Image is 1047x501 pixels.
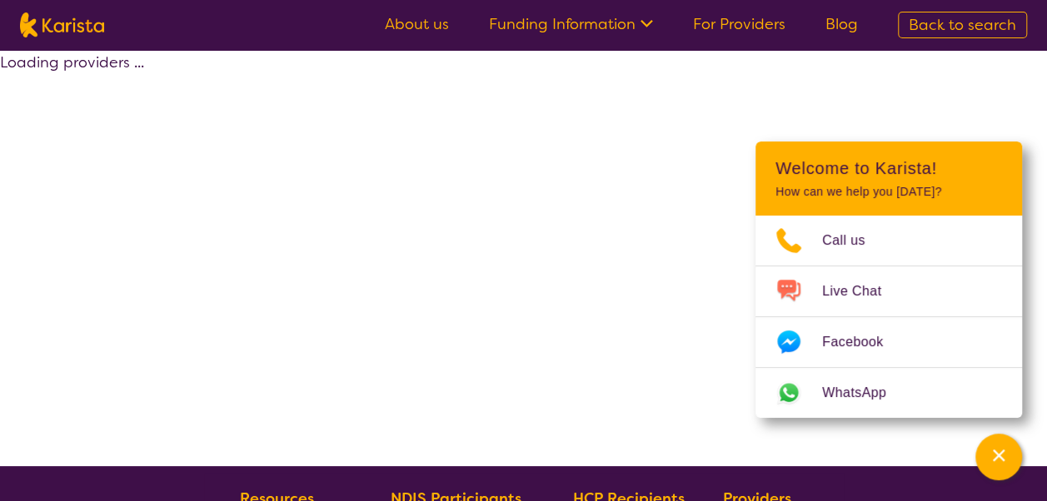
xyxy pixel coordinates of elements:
[20,12,104,37] img: Karista logo
[775,185,1002,199] p: How can we help you [DATE]?
[822,380,906,405] span: WhatsApp
[909,15,1016,35] span: Back to search
[489,14,653,34] a: Funding Information
[822,330,903,355] span: Facebook
[755,368,1022,418] a: Web link opens in a new tab.
[822,228,885,253] span: Call us
[825,14,858,34] a: Blog
[898,12,1027,38] a: Back to search
[975,434,1022,480] button: Channel Menu
[822,279,901,304] span: Live Chat
[693,14,785,34] a: For Providers
[385,14,449,34] a: About us
[755,216,1022,418] ul: Choose channel
[755,141,1022,418] div: Channel Menu
[775,158,1002,178] h2: Welcome to Karista!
